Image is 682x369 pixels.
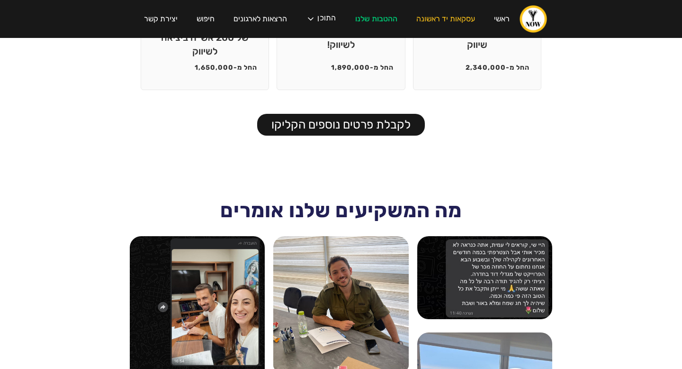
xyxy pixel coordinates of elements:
div: 2,340,000 [466,63,506,73]
a: חיפוש [187,6,224,32]
div: החל מ- [506,63,529,73]
h2: מה המשקיעים שלנו אומרים [220,202,462,219]
div: החל מ- [233,63,257,73]
div: החל מ- [370,63,394,73]
a: ראשי [485,6,519,32]
a: ההטבות שלנו [346,6,407,32]
div: התוכן [296,5,345,33]
a: הרצאות לארגונים [224,6,296,32]
div: 1,650,000 [195,63,233,73]
a: יצירת קשר [135,6,187,32]
a: home [519,5,547,33]
a: עסקאות יד ראשונה [407,6,485,32]
div: 1,890,000 [331,63,370,73]
a: לקבלת פרטים נוספים הקליקו [257,114,425,136]
div: התוכן [317,14,336,24]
